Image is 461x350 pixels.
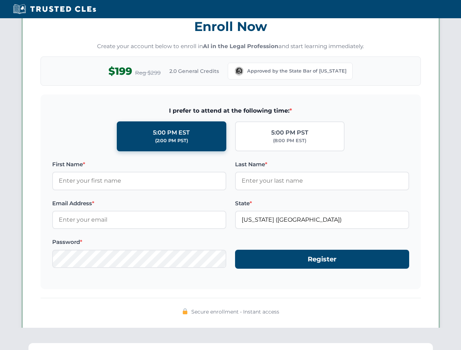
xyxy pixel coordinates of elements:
[153,128,190,137] div: 5:00 PM EST
[135,69,161,77] span: Reg $299
[182,308,188,314] img: 🔒
[247,67,346,75] span: Approved by the State Bar of [US_STATE]
[41,42,421,51] p: Create your account below to enroll in and start learning immediately.
[234,66,244,76] img: Washington Bar
[52,160,226,169] label: First Name
[52,238,226,246] label: Password
[52,199,226,208] label: Email Address
[155,137,188,144] div: (2:00 PM PST)
[271,128,308,137] div: 5:00 PM PST
[11,4,98,15] img: Trusted CLEs
[52,172,226,190] input: Enter your first name
[235,211,409,229] input: Washington (WA)
[273,137,306,144] div: (8:00 PM EST)
[52,211,226,229] input: Enter your email
[235,172,409,190] input: Enter your last name
[108,63,132,79] span: $199
[41,15,421,38] h3: Enroll Now
[235,199,409,208] label: State
[203,43,278,50] strong: AI in the Legal Profession
[169,67,219,75] span: 2.0 General Credits
[235,250,409,269] button: Register
[191,308,279,316] span: Secure enrollment • Instant access
[235,160,409,169] label: Last Name
[52,106,409,116] span: I prefer to attend at the following time:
